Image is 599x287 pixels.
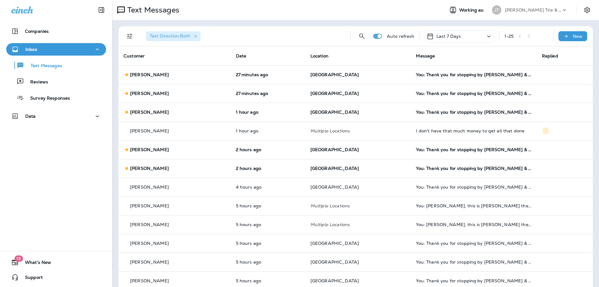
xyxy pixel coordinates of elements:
[310,147,359,152] span: [GEOGRAPHIC_DATA]
[19,275,43,282] span: Support
[310,278,359,284] span: [GEOGRAPHIC_DATA]
[505,7,561,12] p: [PERSON_NAME] Tire & Auto
[416,241,532,246] div: You: Thank you for stopping by Jensen Tire & Auto - North 90th Street. Please take 30 seconds to ...
[93,4,110,16] button: Collapse Sidebar
[416,72,532,77] div: You: Thank you for stopping by Jensen Tire & Auto - North 90th Street. Please take 30 seconds to ...
[130,128,169,133] p: [PERSON_NAME]
[130,147,169,152] p: [PERSON_NAME]
[236,241,300,246] p: Aug 19, 2025 08:04 AM
[130,278,169,283] p: [PERSON_NAME]
[24,96,70,101] p: Survey Responses
[24,63,62,69] p: Text Messages
[130,203,169,208] p: [PERSON_NAME]
[416,91,532,96] div: You: Thank you for stopping by Jensen Tire & Auto - North 90th Street. Please take 30 seconds to ...
[310,91,359,96] span: [GEOGRAPHIC_DATA]
[150,33,190,39] span: Text Direction : Both
[310,259,359,265] span: [GEOGRAPHIC_DATA]
[310,203,406,208] p: Multiple Locations
[130,91,169,96] p: [PERSON_NAME]
[416,147,532,152] div: You: Thank you for stopping by Jensen Tire & Auto - North 90th Street. Please take 30 seconds to ...
[416,53,435,59] span: Message
[130,72,169,77] p: [PERSON_NAME]
[236,128,300,133] p: Aug 19, 2025 11:32 AM
[310,240,359,246] span: [GEOGRAPHIC_DATA]
[416,278,532,283] div: You: Thank you for stopping by Jensen Tire & Auto - North 90th Street. Please take 30 seconds to ...
[236,110,300,115] p: Aug 19, 2025 11:58 AM
[236,147,300,152] p: Aug 19, 2025 10:58 AM
[6,59,106,72] button: Text Messages
[6,91,106,104] button: Survey Responses
[25,114,36,119] p: Data
[387,34,415,39] p: Auto refresh
[236,166,300,171] p: Aug 19, 2025 10:58 AM
[124,53,145,59] span: Customer
[236,203,300,208] p: Aug 19, 2025 08:05 AM
[542,53,558,59] span: Replied
[130,110,169,115] p: [PERSON_NAME]
[310,53,329,59] span: Location
[310,184,359,190] span: [GEOGRAPHIC_DATA]
[130,241,169,246] p: [PERSON_NAME]
[236,222,300,227] p: Aug 19, 2025 08:04 AM
[130,260,169,265] p: [PERSON_NAME]
[236,278,300,283] p: Aug 19, 2025 08:04 AM
[416,222,532,227] div: You: Jacob, this is Shane the store manager with Jensen Tire & Auto on N 90th. I'd like to see if...
[125,5,179,15] p: Text Messages
[416,128,532,133] div: I don't have that much money to get all that done
[6,256,106,269] button: 19What's New
[19,260,51,267] span: What's New
[25,47,37,52] p: Inbox
[236,72,300,77] p: Aug 19, 2025 01:01 PM
[6,75,106,88] button: Reviews
[310,72,359,77] span: [GEOGRAPHIC_DATA]
[310,166,359,171] span: [GEOGRAPHIC_DATA]
[24,79,48,85] p: Reviews
[6,271,106,284] button: Support
[6,25,106,37] button: Companies
[416,203,532,208] div: You: Alyssa, this is Shane the store manager with Jensen Tire & Auto on N 90th. I'd like to see i...
[6,43,106,56] button: Inbox
[582,4,593,16] button: Settings
[504,34,514,39] div: 1 - 25
[416,166,532,171] div: You: Thank you for stopping by Jensen Tire & Auto - North 90th Street. Please take 30 seconds to ...
[146,31,201,41] div: Text Direction:Both
[436,34,461,39] p: Last 7 Days
[130,166,169,171] p: [PERSON_NAME]
[310,222,406,227] p: Multiple Locations
[124,30,136,42] button: Filters
[573,34,582,39] p: New
[416,185,532,190] div: You: Thank you for stopping by Jensen Tire & Auto - North 90th Street. Please take 30 seconds to ...
[130,185,169,190] p: [PERSON_NAME]
[130,222,169,227] p: [PERSON_NAME]
[356,30,368,42] button: Search Messages
[236,91,300,96] p: Aug 19, 2025 01:01 PM
[14,255,23,262] span: 19
[416,260,532,265] div: You: Thank you for stopping by Jensen Tire & Auto - North 90th Street. Please take 30 seconds to ...
[416,110,532,115] div: You: Thank you for stopping by Jensen Tire & Auto - North 90th Street. Please take 30 seconds to ...
[459,7,486,13] span: Working as:
[6,110,106,122] button: Data
[25,29,49,34] p: Companies
[310,109,359,115] span: [GEOGRAPHIC_DATA]
[236,260,300,265] p: Aug 19, 2025 08:04 AM
[236,53,246,59] span: Date
[492,5,501,15] div: JT
[236,185,300,190] p: Aug 19, 2025 08:58 AM
[310,128,406,133] p: Multiple Locations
